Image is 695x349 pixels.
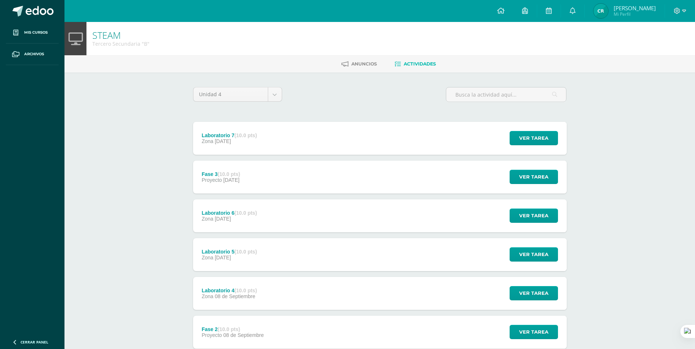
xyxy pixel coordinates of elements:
[519,131,548,145] span: Ver tarea
[92,29,121,41] a: STEAM
[6,22,59,44] a: Mis cursos
[395,58,436,70] a: Actividades
[24,30,48,35] span: Mis cursos
[519,286,548,300] span: Ver tarea
[199,87,262,101] span: Unidad 4
[215,216,231,222] span: [DATE]
[234,132,257,138] strong: (10.0 pts)
[223,177,240,183] span: [DATE]
[202,216,213,222] span: Zona
[341,58,377,70] a: Anuncios
[510,247,558,262] button: Ver tarea
[519,209,548,222] span: Ver tarea
[614,4,656,12] span: [PERSON_NAME]
[215,293,255,299] span: 08 de Septiembre
[351,61,377,67] span: Anuncios
[519,170,548,184] span: Ver tarea
[193,87,282,101] a: Unidad 4
[519,248,548,261] span: Ver tarea
[202,288,257,293] div: Laboratorio 4
[594,4,608,18] img: d01439a2d9c432a33b3efb775901df70.png
[92,30,149,40] h1: STEAM
[202,132,257,138] div: Laboratorio 7
[202,138,213,144] span: Zona
[202,210,257,216] div: Laboratorio 6
[614,11,656,17] span: Mi Perfil
[215,255,231,260] span: [DATE]
[21,339,48,345] span: Cerrar panel
[202,326,264,332] div: Fase 2
[510,131,558,145] button: Ver tarea
[215,138,231,144] span: [DATE]
[202,255,213,260] span: Zona
[202,293,213,299] span: Zona
[234,288,257,293] strong: (10.0 pts)
[234,249,257,255] strong: (10.0 pts)
[446,87,566,102] input: Busca la actividad aquí...
[202,177,222,183] span: Proyecto
[404,61,436,67] span: Actividades
[202,171,240,177] div: Fase 3
[510,325,558,339] button: Ver tarea
[202,249,257,255] div: Laboratorio 5
[234,210,257,216] strong: (10.0 pts)
[92,40,149,47] div: Tercero Secundaria 'B'
[202,332,222,338] span: Proyecto
[223,332,264,338] span: 08 de Septiembre
[510,286,558,300] button: Ver tarea
[218,171,240,177] strong: (10.0 pts)
[218,326,240,332] strong: (10.0 pts)
[24,51,44,57] span: Archivos
[6,44,59,65] a: Archivos
[510,209,558,223] button: Ver tarea
[519,325,548,339] span: Ver tarea
[510,170,558,184] button: Ver tarea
